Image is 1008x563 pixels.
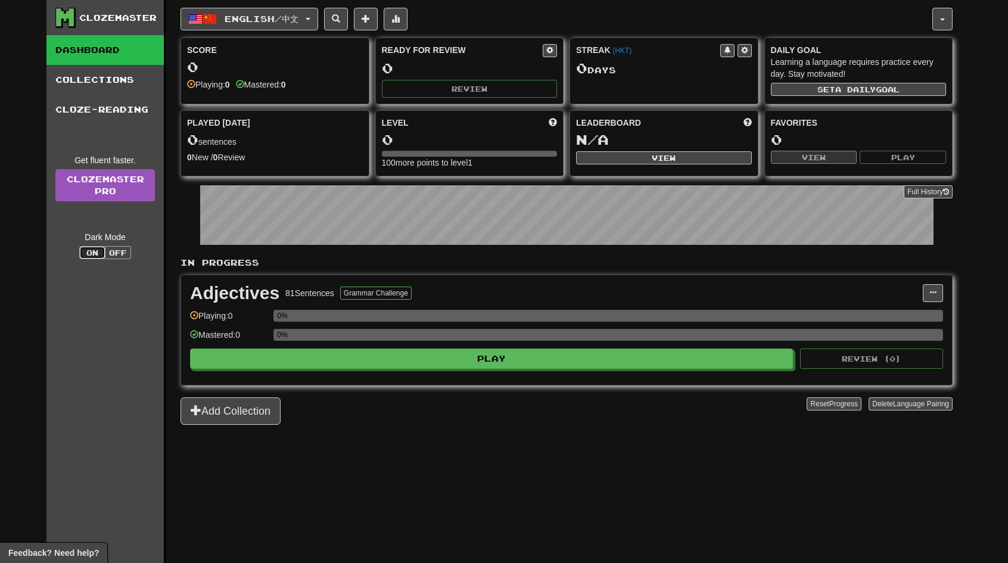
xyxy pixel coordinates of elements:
[225,14,298,24] span: English / 中文
[771,151,857,164] button: View
[46,35,164,65] a: Dashboard
[382,80,558,98] button: Review
[187,117,250,129] span: Played [DATE]
[187,151,363,163] div: New / Review
[576,117,641,129] span: Leaderboard
[213,153,218,162] strong: 0
[187,60,363,74] div: 0
[187,131,198,148] span: 0
[187,44,363,56] div: Score
[46,95,164,125] a: Cloze-Reading
[382,61,558,76] div: 0
[181,8,318,30] button: English/中文
[835,85,876,94] span: a daily
[384,8,407,30] button: More stats
[8,547,99,559] span: Open feedback widget
[55,169,155,201] a: ClozemasterPro
[354,8,378,30] button: Add sentence to collection
[576,131,609,148] span: N/A
[324,8,348,30] button: Search sentences
[771,44,947,56] div: Daily Goal
[869,397,953,410] button: DeleteLanguage Pairing
[190,284,279,302] div: Adjectives
[771,56,947,80] div: Learning a language requires practice every day. Stay motivated!
[771,83,947,96] button: Seta dailygoal
[904,185,953,198] button: Full History
[549,117,557,129] span: Score more points to level up
[225,80,230,89] strong: 0
[190,349,793,369] button: Play
[612,46,631,55] a: (HKT)
[382,44,543,56] div: Ready for Review
[860,151,946,164] button: Play
[382,157,558,169] div: 100 more points to level 1
[576,60,587,76] span: 0
[79,246,105,259] button: On
[190,329,267,349] div: Mastered: 0
[190,310,267,329] div: Playing: 0
[187,153,192,162] strong: 0
[771,132,947,147] div: 0
[576,151,752,164] button: View
[79,12,157,24] div: Clozemaster
[800,349,943,369] button: Review (0)
[576,44,720,56] div: Streak
[743,117,752,129] span: This week in points, UTC
[181,397,281,425] button: Add Collection
[236,79,286,91] div: Mastered:
[281,80,286,89] strong: 0
[382,117,409,129] span: Level
[829,400,858,408] span: Progress
[46,65,164,95] a: Collections
[382,132,558,147] div: 0
[893,400,949,408] span: Language Pairing
[55,154,155,166] div: Get fluent faster.
[187,79,230,91] div: Playing:
[771,117,947,129] div: Favorites
[807,397,861,410] button: ResetProgress
[576,61,752,76] div: Day s
[181,257,953,269] p: In Progress
[105,246,131,259] button: Off
[55,231,155,243] div: Dark Mode
[187,132,363,148] div: sentences
[285,287,334,299] div: 81 Sentences
[340,287,412,300] button: Grammar Challenge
